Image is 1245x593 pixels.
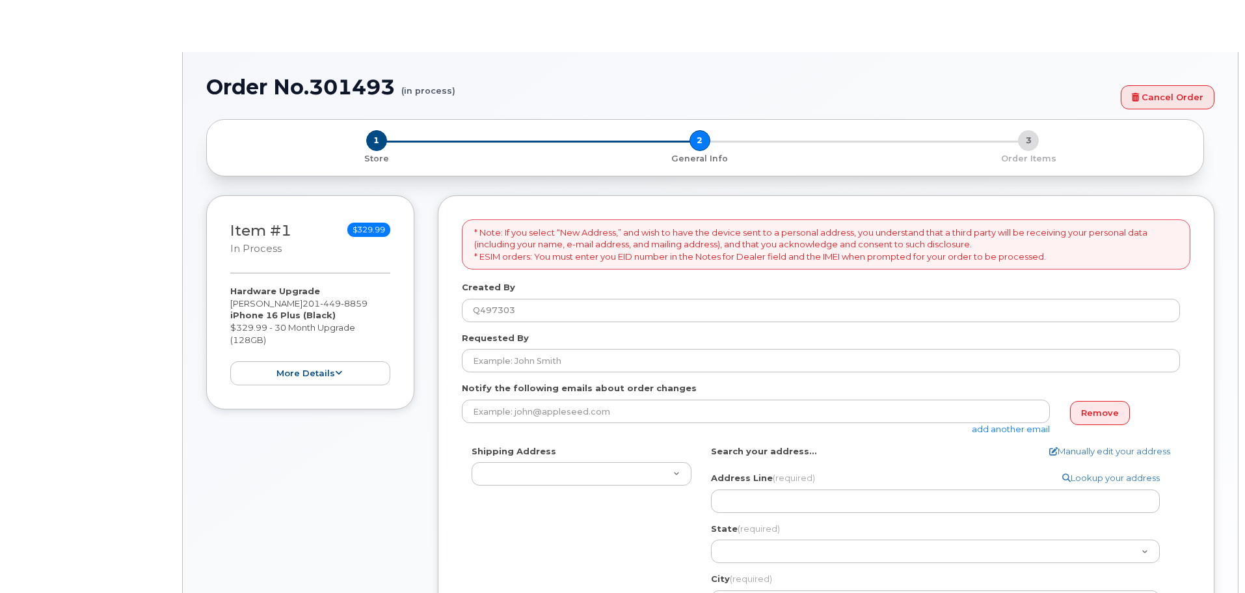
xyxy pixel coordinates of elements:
label: State [711,523,780,535]
button: more details [230,361,390,385]
a: 1 Store [217,151,535,165]
span: (required) [730,573,772,584]
input: Example: john@appleseed.com [462,400,1050,423]
span: 449 [320,298,341,309]
strong: Hardware Upgrade [230,286,320,296]
label: Shipping Address [472,445,556,458]
a: add another email [972,424,1050,434]
span: 8859 [341,298,368,309]
small: (in process) [401,76,455,96]
label: Search your address... [711,445,817,458]
label: Created By [462,281,515,294]
label: Notify the following emails about order changes [462,382,697,394]
input: Example: John Smith [462,349,1180,372]
p: Store [222,153,530,165]
p: * Note: If you select “New Address,” and wish to have the device sent to a personal address, you ... [474,227,1178,263]
small: in process [230,243,282,255]
label: City [711,573,772,585]
a: Remove [1070,401,1130,425]
span: 1 [366,130,387,151]
label: Address Line [711,472,815,484]
span: (required) [773,473,815,483]
strong: iPhone 16 Plus (Black) [230,310,336,320]
div: [PERSON_NAME] $329.99 - 30 Month Upgrade (128GB) [230,285,390,385]
a: Manually edit your address [1049,445,1170,458]
h1: Order No.301493 [206,76,1114,98]
h3: Item #1 [230,223,291,256]
a: Lookup your address [1062,472,1160,484]
label: Requested By [462,332,529,344]
span: 201 [302,298,368,309]
span: $329.99 [347,223,390,237]
a: Cancel Order [1121,85,1214,109]
span: (required) [738,523,780,534]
